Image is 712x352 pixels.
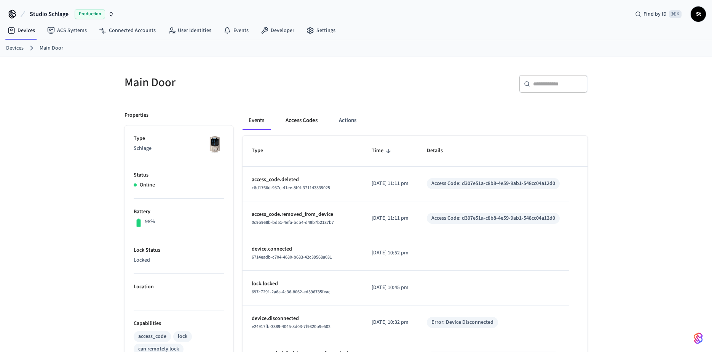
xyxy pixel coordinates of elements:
span: 6714eadb-c704-4680-b683-42c39568a031 [252,254,332,260]
a: User Identities [162,24,217,37]
p: [DATE] 10:32 pm [372,318,409,326]
div: access_code [138,333,166,341]
div: Access Code: d307e51a-c8b8-4e59-9ab1-548cc04a12d0 [431,180,555,188]
a: Devices [6,44,24,52]
button: St [691,6,706,22]
a: Connected Accounts [93,24,162,37]
span: 697c7291-2a6a-4c36-8062-ed396735feac [252,289,330,295]
p: access_code.deleted [252,176,353,184]
a: ACS Systems [41,24,93,37]
p: Schlage [134,145,224,153]
p: Online [140,181,155,189]
p: Type [134,135,224,143]
div: ant example [243,111,587,130]
p: access_code.removed_from_device [252,211,353,219]
img: Schlage Sense Smart Deadbolt with Camelot Trim, Front [205,135,224,154]
button: Events [243,111,270,130]
p: Lock Status [134,246,224,254]
span: Production [75,9,105,19]
a: Developer [255,24,300,37]
div: Find by ID⌘ K [629,7,688,21]
p: 98% [145,218,155,226]
span: 0c9b968b-bd51-4efa-bcb4-d49b7b2137b7 [252,219,334,226]
span: Find by ID [643,10,667,18]
p: Locked [134,256,224,264]
p: — [134,293,224,301]
p: device.disconnected [252,315,353,323]
h5: Main Door [125,75,351,90]
p: Status [134,171,224,179]
p: [DATE] 11:11 pm [372,180,409,188]
a: Main Door [40,44,63,52]
p: [DATE] 10:52 pm [372,249,409,257]
p: Battery [134,208,224,216]
a: Devices [2,24,41,37]
div: lock [178,333,187,341]
button: Actions [333,111,362,130]
p: [DATE] 11:11 pm [372,214,409,222]
p: Properties [125,111,148,119]
p: [DATE] 10:45 pm [372,284,409,292]
span: ⌘ K [669,10,682,18]
a: Settings [300,24,342,37]
button: Access Codes [279,111,324,130]
div: Access Code: d307e51a-c8b8-4e59-9ab1-548cc04a12d0 [431,214,555,222]
p: lock.locked [252,280,353,288]
p: Location [134,283,224,291]
a: Events [217,24,255,37]
span: Details [427,145,453,157]
img: SeamLogoGradient.69752ec5.svg [694,332,703,344]
div: Error: Device Disconnected [431,318,493,326]
span: c8d1766d-937c-41ee-8f0f-371143339025 [252,185,330,191]
span: e24917fb-3389-4045-8d03-7f9320b9e502 [252,323,330,330]
span: St [691,7,705,21]
span: Studio Schlage [30,10,69,19]
p: Capabilities [134,320,224,328]
span: Time [372,145,393,157]
span: Type [252,145,273,157]
p: device.connected [252,245,353,253]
